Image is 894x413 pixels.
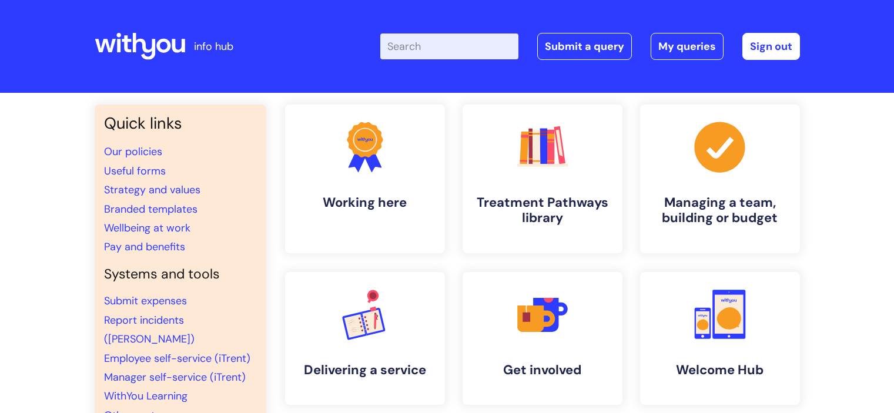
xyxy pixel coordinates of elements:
[104,266,257,283] h4: Systems and tools
[285,272,445,405] a: Delivering a service
[649,362,791,378] h4: Welcome Hub
[104,221,190,235] a: Wellbeing at work
[104,294,187,308] a: Submit expenses
[463,105,622,253] a: Treatment Pathways library
[463,272,622,405] a: Get involved
[537,33,632,60] a: Submit a query
[640,105,800,253] a: Managing a team, building or budget
[104,183,200,197] a: Strategy and values
[104,370,246,384] a: Manager self-service (iTrent)
[104,145,162,159] a: Our policies
[380,33,800,60] div: | -
[104,389,187,403] a: WithYou Learning
[472,362,613,378] h4: Get involved
[294,362,436,378] h4: Delivering a service
[104,351,250,365] a: Employee self-service (iTrent)
[194,37,233,56] p: info hub
[104,202,197,216] a: Branded templates
[104,313,195,346] a: Report incidents ([PERSON_NAME])
[742,33,800,60] a: Sign out
[285,105,445,253] a: Working here
[640,272,800,405] a: Welcome Hub
[104,114,257,133] h3: Quick links
[104,164,166,178] a: Useful forms
[472,195,613,226] h4: Treatment Pathways library
[649,195,791,226] h4: Managing a team, building or budget
[380,33,518,59] input: Search
[651,33,724,60] a: My queries
[294,195,436,210] h4: Working here
[104,240,185,254] a: Pay and benefits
